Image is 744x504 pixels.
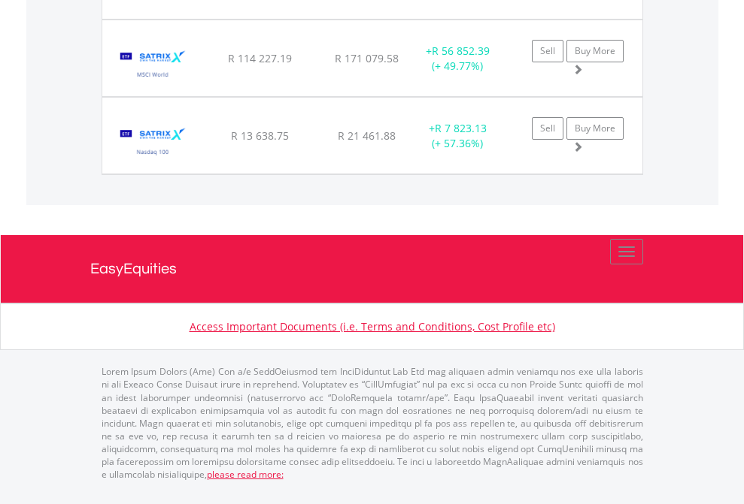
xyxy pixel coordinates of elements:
img: EQU.ZA.STXWDM.png [110,39,196,92]
a: Sell [532,40,563,62]
span: R 56 852.39 [432,44,490,58]
a: please read more: [207,468,284,481]
p: Lorem Ipsum Dolors (Ame) Con a/e SeddOeiusmod tem InciDiduntut Lab Etd mag aliquaen admin veniamq... [102,365,643,481]
span: R 7 823.13 [435,121,487,135]
span: R 171 079.58 [335,51,399,65]
div: + (+ 49.77%) [411,44,505,74]
a: Buy More [566,117,624,140]
a: Access Important Documents (i.e. Terms and Conditions, Cost Profile etc) [190,319,555,333]
img: EQU.ZA.STXNDQ.png [110,116,196,170]
a: EasyEquities [90,235,654,303]
span: R 13 638.75 [231,128,289,143]
a: Buy More [566,40,624,62]
a: Sell [532,117,563,140]
span: R 114 227.19 [228,51,292,65]
span: R 21 461.88 [338,128,396,143]
div: + (+ 57.36%) [411,121,505,151]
